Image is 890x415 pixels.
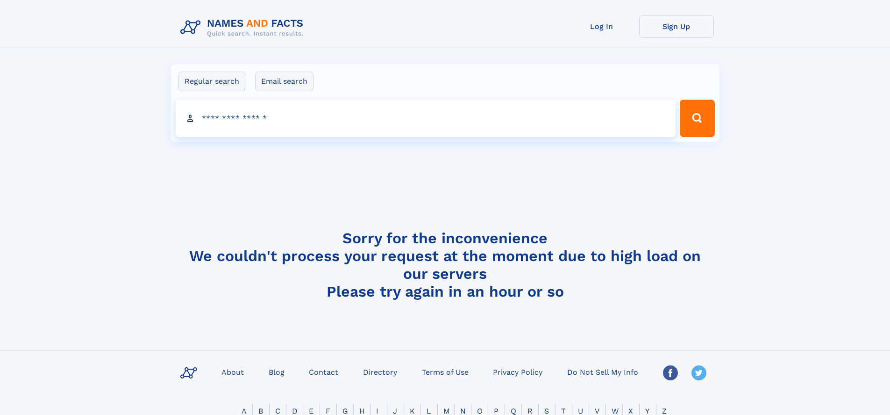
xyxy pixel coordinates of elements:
a: Log In [564,15,639,38]
img: Logo Names and Facts [177,15,311,40]
label: Regular search [178,72,245,91]
button: Search Button [680,100,714,137]
a: Contact [305,365,342,379]
a: About [218,365,248,379]
input: search input [176,100,676,137]
h4: Sorry for the inconvenience We couldn't process your request at the moment due to high load on ou... [177,229,714,300]
a: Blog [265,365,288,379]
a: Terms of Use [418,365,472,379]
label: Email search [255,72,313,91]
img: Facebook [663,365,678,380]
a: Do Not Sell My Info [563,365,642,379]
a: Privacy Policy [489,365,546,379]
a: Directory [359,365,401,379]
img: Twitter [691,365,706,380]
a: Sign Up [639,15,714,38]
